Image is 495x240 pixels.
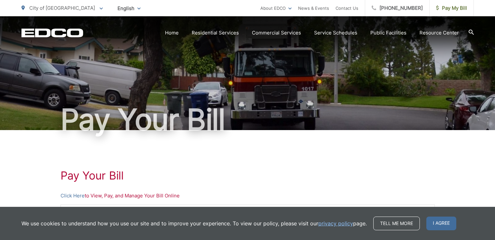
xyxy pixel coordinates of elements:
[113,3,145,14] span: English
[373,217,420,230] a: Tell me more
[260,4,292,12] a: About EDCO
[21,28,83,37] a: EDCD logo. Return to the homepage.
[61,192,85,200] a: Click Here
[314,29,357,37] a: Service Schedules
[21,220,367,227] p: We use cookies to understand how you use our site and to improve your experience. To view our pol...
[21,103,474,136] h1: Pay Your Bill
[419,29,459,37] a: Resource Center
[61,192,435,200] p: to View, Pay, and Manage Your Bill Online
[192,29,239,37] a: Residential Services
[426,217,456,230] span: I agree
[336,4,358,12] a: Contact Us
[298,4,329,12] a: News & Events
[165,29,179,37] a: Home
[29,5,95,11] span: City of [GEOGRAPHIC_DATA]
[436,4,467,12] span: Pay My Bill
[370,29,406,37] a: Public Facilities
[252,29,301,37] a: Commercial Services
[318,220,353,227] a: privacy policy
[61,169,435,182] h1: Pay Your Bill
